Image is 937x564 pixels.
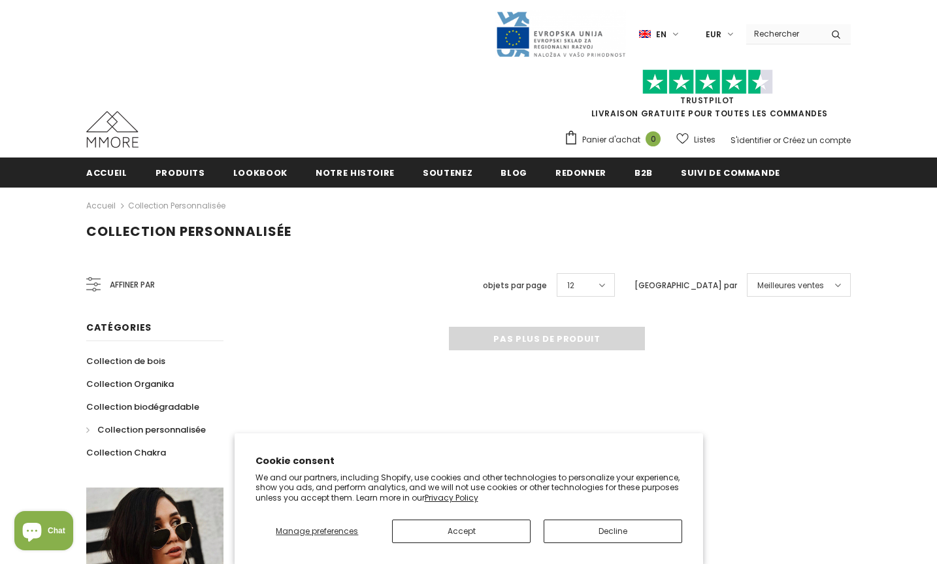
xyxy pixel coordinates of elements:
a: Collection biodégradable [86,395,199,418]
a: Produits [156,158,205,187]
p: We and our partners, including Shopify, use cookies and other technologies to personalize your ex... [255,473,682,503]
span: Notre histoire [316,167,395,179]
img: Faites confiance aux étoiles pilotes [642,69,773,95]
a: Collection de bois [86,350,165,373]
a: Créez un compte [783,135,851,146]
a: TrustPilot [680,95,734,106]
a: Accueil [86,158,127,187]
span: Collection biodégradable [86,401,199,413]
a: Privacy Policy [425,492,478,503]
span: Collection de bois [86,355,165,367]
span: Lookbook [233,167,288,179]
span: Blog [501,167,527,179]
span: Panier d'achat [582,133,640,146]
a: Lookbook [233,158,288,187]
a: Collection Organika [86,373,174,395]
label: objets par page [483,279,547,292]
img: Cas MMORE [86,111,139,148]
img: Javni Razpis [495,10,626,58]
span: Manage preferences [276,525,358,537]
span: EUR [706,28,721,41]
input: Search Site [746,24,821,43]
button: Manage preferences [255,520,379,543]
span: soutenez [423,167,472,179]
span: 12 [567,279,574,292]
span: Collection Organika [86,378,174,390]
span: en [656,28,666,41]
a: S'identifier [731,135,771,146]
span: 0 [646,131,661,146]
a: Panier d'achat 0 [564,130,667,150]
span: Meilleures ventes [757,279,824,292]
a: Javni Razpis [495,28,626,39]
span: Catégories [86,321,152,334]
span: Redonner [555,167,606,179]
span: Affiner par [110,278,155,292]
span: Collection personnalisée [86,222,291,241]
a: Redonner [555,158,606,187]
a: Collection personnalisée [86,418,206,441]
span: B2B [634,167,653,179]
a: Suivi de commande [681,158,780,187]
a: Collection personnalisée [128,200,225,211]
a: Listes [676,128,715,151]
button: Accept [392,520,531,543]
a: Accueil [86,198,116,214]
a: B2B [634,158,653,187]
button: Decline [544,520,682,543]
span: Collection personnalisée [97,423,206,436]
a: Collection Chakra [86,441,166,464]
span: Collection Chakra [86,446,166,459]
a: Notre histoire [316,158,395,187]
h2: Cookie consent [255,454,682,468]
img: i-lang-1.png [639,29,651,40]
span: Listes [694,133,715,146]
span: Suivi de commande [681,167,780,179]
label: [GEOGRAPHIC_DATA] par [634,279,737,292]
a: Blog [501,158,527,187]
span: Accueil [86,167,127,179]
span: LIVRAISON GRATUITE POUR TOUTES LES COMMANDES [564,75,851,119]
span: or [773,135,781,146]
inbox-online-store-chat: Shopify online store chat [10,511,77,554]
span: Produits [156,167,205,179]
a: soutenez [423,158,472,187]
